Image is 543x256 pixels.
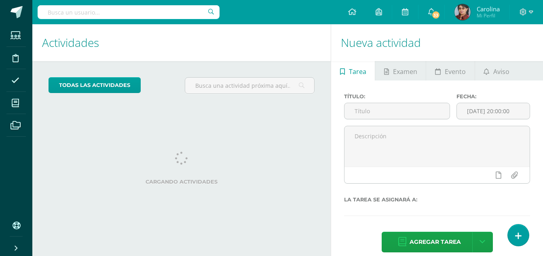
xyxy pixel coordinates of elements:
[493,62,509,81] span: Aviso
[49,77,141,93] a: todas las Actividades
[185,78,314,93] input: Busca una actividad próxima aquí...
[426,61,474,80] a: Evento
[331,61,375,80] a: Tarea
[393,62,417,81] span: Examen
[445,62,466,81] span: Evento
[344,103,450,119] input: Título
[456,93,530,99] label: Fecha:
[344,197,530,203] label: La tarea se asignará a:
[475,61,518,80] a: Aviso
[454,4,471,20] img: 9b956cc9a4babd20fca20b167a45774d.png
[49,179,315,185] label: Cargando actividades
[477,5,500,13] span: Carolina
[38,5,220,19] input: Busca un usuario...
[344,93,450,99] label: Título:
[375,61,426,80] a: Examen
[42,24,321,61] h1: Actividades
[477,12,500,19] span: Mi Perfil
[410,232,461,252] span: Agregar tarea
[431,11,440,19] span: 33
[457,103,530,119] input: Fecha de entrega
[349,62,366,81] span: Tarea
[341,24,533,61] h1: Nueva actividad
